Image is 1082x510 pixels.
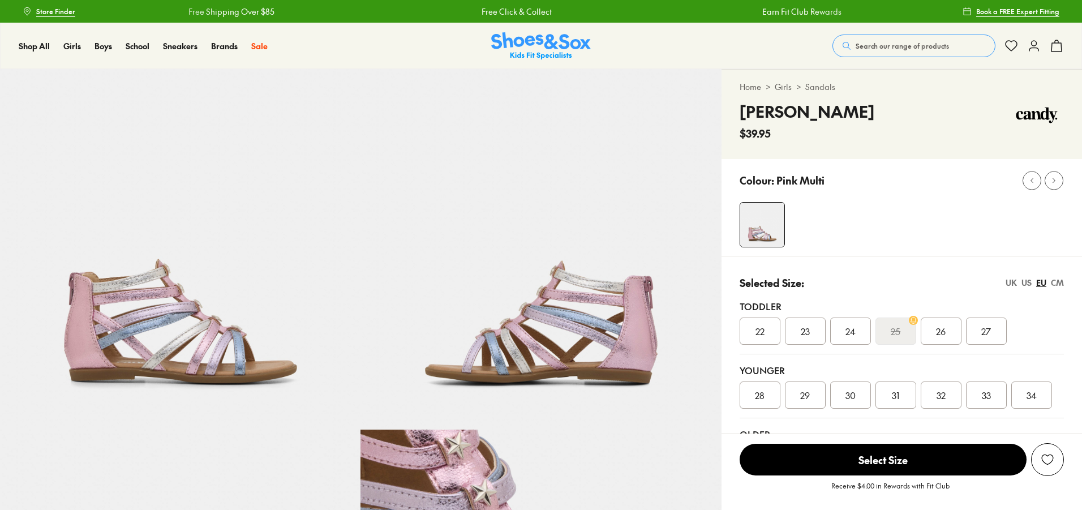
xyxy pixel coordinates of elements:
button: Select Size [740,443,1027,476]
span: 22 [755,324,765,338]
button: Add to Wishlist [1031,443,1064,476]
span: 29 [800,388,810,402]
div: Older [740,427,1064,441]
a: Free Click & Collect [481,6,551,18]
div: CM [1051,277,1064,289]
span: Book a FREE Expert Fitting [976,6,1059,16]
div: UK [1006,277,1017,289]
a: Shop All [19,40,50,52]
div: EU [1036,277,1046,289]
p: Colour: [740,173,774,188]
a: Store Finder [23,1,75,22]
img: 5-558115_1 [360,69,721,430]
span: 31 [892,388,899,402]
p: Receive $4.00 in Rewards with Fit Club [831,481,950,501]
span: $39.95 [740,126,771,141]
div: Younger [740,363,1064,377]
a: Girls [775,81,792,93]
a: Free Shipping Over $85 [188,6,274,18]
iframe: Gorgias live chat messenger [11,434,57,476]
a: Sale [251,40,268,52]
p: Selected Size: [740,275,804,290]
span: Store Finder [36,6,75,16]
a: Shoes & Sox [491,32,591,60]
a: Girls [63,40,81,52]
div: > > [740,81,1064,93]
span: Search our range of products [856,41,949,51]
h4: [PERSON_NAME] [740,100,874,123]
p: Pink Multi [776,173,825,188]
a: Sneakers [163,40,197,52]
span: 24 [845,324,856,338]
span: 33 [982,388,991,402]
button: Search our range of products [832,35,995,57]
div: US [1021,277,1032,289]
span: 28 [755,388,765,402]
span: 27 [981,324,991,338]
a: School [126,40,149,52]
img: 4-558114_1 [740,203,784,247]
span: Select Size [740,444,1027,475]
s: 25 [891,324,900,338]
a: Home [740,81,761,93]
a: Sandals [805,81,835,93]
a: Earn Fit Club Rewards [762,6,841,18]
img: SNS_Logo_Responsive.svg [491,32,591,60]
span: 32 [937,388,946,402]
a: Brands [211,40,238,52]
img: Vendor logo [1010,100,1064,134]
a: Boys [95,40,112,52]
span: 34 [1027,388,1037,402]
span: 26 [936,324,946,338]
div: Toddler [740,299,1064,313]
a: Book a FREE Expert Fitting [963,1,1059,22]
span: 30 [845,388,856,402]
span: 23 [801,324,810,338]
